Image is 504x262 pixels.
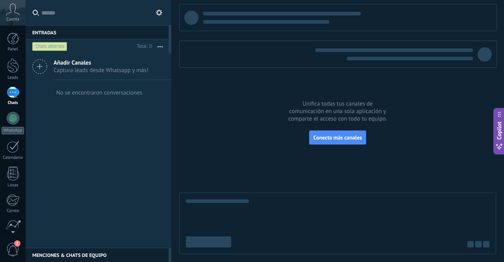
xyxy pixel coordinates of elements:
div: Leads [2,75,24,80]
button: Más [152,39,169,54]
div: Total: 0 [134,43,152,50]
button: Conecta más canales [309,130,366,145]
div: Menciones & Chats de equipo [26,248,169,262]
span: Captura leads desde Whatsapp y más! [54,67,148,74]
div: Listas [2,183,24,188]
span: Cuenta [6,17,19,22]
div: Entradas [26,25,169,39]
span: Copilot [495,121,503,139]
div: Chats [2,100,24,106]
span: 2 [14,240,20,247]
div: Chats abiertos [32,42,67,51]
div: Panel [2,47,24,52]
div: Correo [2,208,24,214]
span: Conecta más canales [313,134,362,141]
div: Calendario [2,155,24,160]
span: Añadir Canales [54,59,148,67]
div: WhatsApp [2,127,24,134]
div: No se encontraron conversaciones [56,89,143,97]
